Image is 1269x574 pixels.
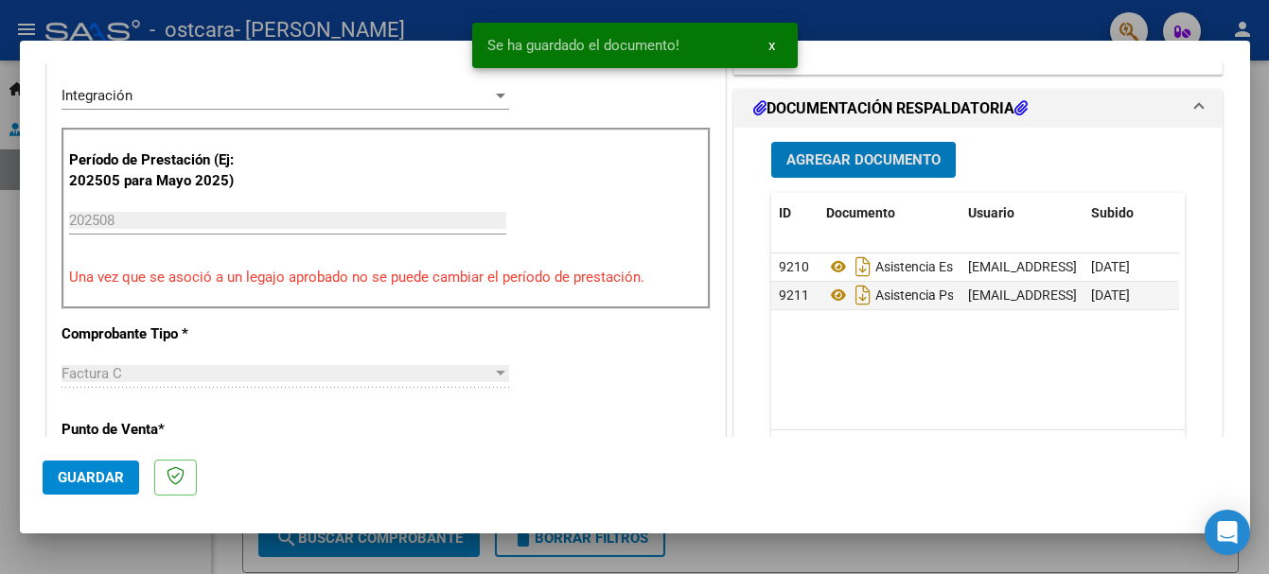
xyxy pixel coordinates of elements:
[1084,193,1178,234] datatable-header-cell: Subido
[826,205,895,220] span: Documento
[826,259,984,274] span: Asistencia Escuela
[771,142,956,177] button: Agregar Documento
[43,461,139,495] button: Guardar
[69,149,259,192] p: Período de Prestación (Ej: 202505 para Mayo 2025)
[753,97,1028,120] h1: DOCUMENTACIÓN RESPALDATORIA
[58,469,124,486] span: Guardar
[69,267,703,288] p: Una vez que se asoció a un legajo aprobado no se puede cambiar el período de prestación.
[1205,510,1250,555] div: Open Intercom Messenger
[1091,205,1134,220] span: Subido
[851,252,875,282] i: Descargar documento
[779,205,791,220] span: ID
[826,287,999,303] span: Asistencia Psicologia
[779,287,809,303] span: 9211
[487,36,679,55] span: Se ha guardado el documento!
[734,128,1223,520] div: DOCUMENTACIÓN RESPALDATORIA
[1091,287,1130,303] span: [DATE]
[1091,259,1130,274] span: [DATE]
[62,365,122,382] span: Factura C
[851,280,875,310] i: Descargar documento
[62,87,132,104] span: Integración
[62,323,256,345] p: Comprobante Tipo *
[771,430,1186,478] div: 2 total
[961,193,1084,234] datatable-header-cell: Usuario
[786,152,941,169] span: Agregar Documento
[753,28,790,62] button: x
[771,193,819,234] datatable-header-cell: ID
[779,259,809,274] span: 9210
[734,90,1223,128] mat-expansion-panel-header: DOCUMENTACIÓN RESPALDATORIA
[62,419,256,441] p: Punto de Venta
[768,37,775,54] span: x
[968,205,1014,220] span: Usuario
[819,193,961,234] datatable-header-cell: Documento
